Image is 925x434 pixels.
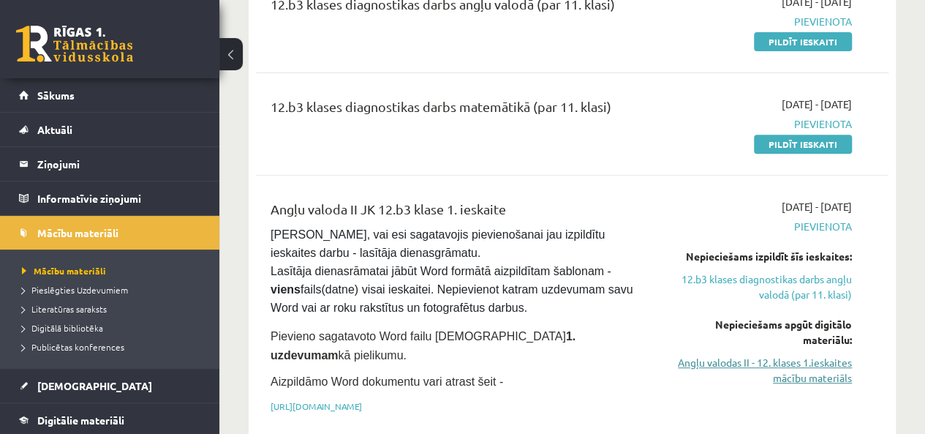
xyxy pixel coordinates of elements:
legend: Informatīvie ziņojumi [37,182,201,215]
strong: viens [271,283,301,296]
span: Mācību materiāli [37,226,118,239]
div: Nepieciešams izpildīt šīs ieskaites: [673,249,852,264]
span: Pieslēgties Uzdevumiem [22,284,128,296]
a: Pieslēgties Uzdevumiem [22,283,205,296]
a: Aktuāli [19,113,201,146]
span: Pievienota [673,116,852,132]
strong: 1. uzdevumam [271,330,575,362]
span: Sākums [37,89,75,102]
span: Digitālā bibliotēka [22,322,103,334]
a: Rīgas 1. Tālmācības vidusskola [16,26,133,62]
a: Pildīt ieskaiti [754,32,852,51]
a: Ziņojumi [19,147,201,181]
span: Pievieno sagatavoto Word failu [DEMOGRAPHIC_DATA] kā pielikumu. [271,330,575,362]
span: Aktuāli [37,123,72,136]
span: Digitālie materiāli [37,414,124,427]
div: Angļu valoda II JK 12.b3 klase 1. ieskaite [271,199,651,226]
a: Sākums [19,78,201,112]
span: Publicētas konferences [22,341,124,353]
a: [URL][DOMAIN_NAME] [271,400,362,412]
a: Angļu valodas II - 12. klases 1.ieskaites mācību materiāls [673,355,852,386]
a: Mācību materiāli [22,264,205,277]
div: 12.b3 klases diagnostikas darbs matemātikā (par 11. klasi) [271,97,651,124]
a: Pildīt ieskaiti [754,135,852,154]
a: Mācību materiāli [19,216,201,250]
span: Mācību materiāli [22,265,106,277]
a: [DEMOGRAPHIC_DATA] [19,369,201,403]
a: Informatīvie ziņojumi [19,182,201,215]
span: Aizpildāmo Word dokumentu vari atrast šeit - [271,375,503,388]
span: Literatūras saraksts [22,303,107,315]
a: Publicētas konferences [22,340,205,353]
span: [DATE] - [DATE] [782,97,852,112]
span: Pievienota [673,219,852,234]
span: [DEMOGRAPHIC_DATA] [37,379,152,392]
div: Nepieciešams apgūt digitālo materiālu: [673,317,852,348]
span: Pievienota [673,14,852,29]
span: [PERSON_NAME], vai esi sagatavojis pievienošanai jau izpildītu ieskaites darbu - lasītāja dienasg... [271,228,636,314]
span: [DATE] - [DATE] [782,199,852,214]
a: 12.b3 klases diagnostikas darbs angļu valodā (par 11. klasi) [673,272,852,302]
a: Digitālā bibliotēka [22,321,205,334]
a: Literatūras saraksts [22,302,205,315]
legend: Ziņojumi [37,147,201,181]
